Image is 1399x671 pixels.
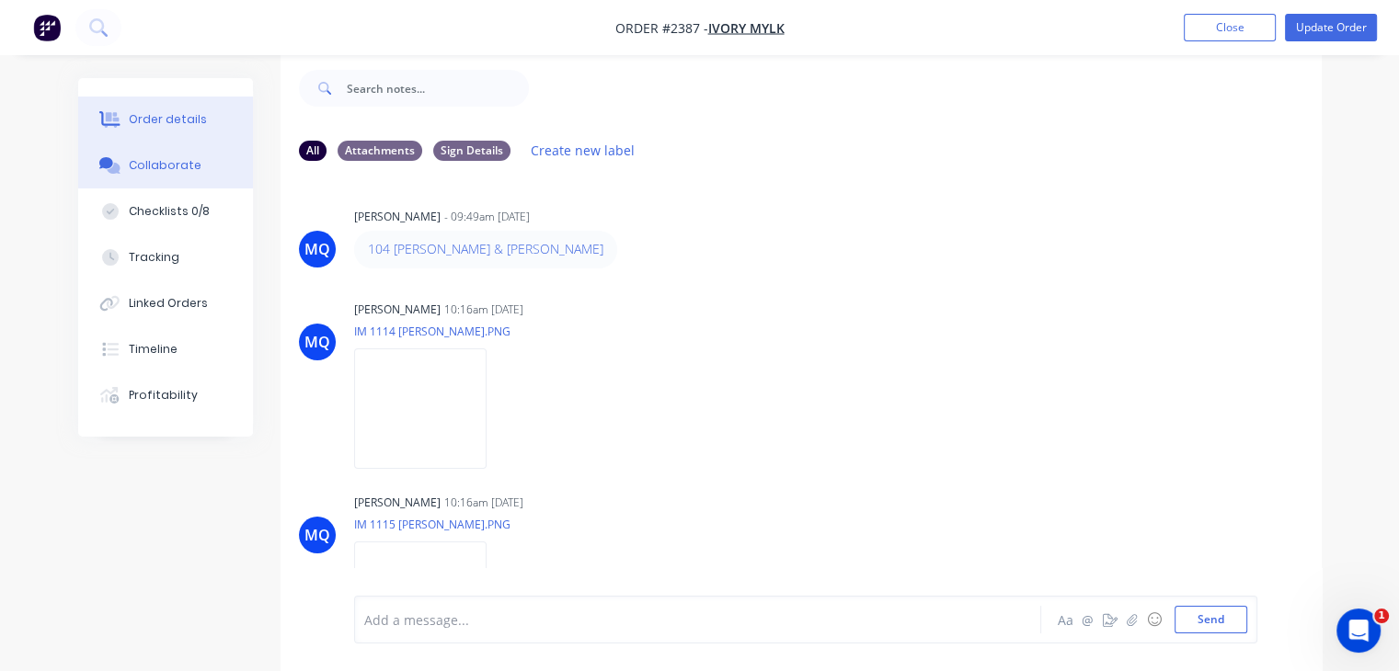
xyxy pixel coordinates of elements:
div: Sign Details [433,141,510,161]
p: IM 1115 [PERSON_NAME].PNG [354,517,510,532]
div: Profitability [129,387,198,404]
span: Order #2387 - [615,19,708,37]
button: Timeline [78,326,253,372]
div: MQ [304,331,330,353]
div: MQ [304,238,330,260]
button: Tracking [78,234,253,280]
button: Aa [1055,608,1077,631]
div: [PERSON_NAME] [354,209,441,225]
p: IM 1114 [PERSON_NAME].PNG [354,324,510,339]
button: Linked Orders [78,280,253,326]
button: Create new label [522,138,645,163]
div: 10:16am [DATE] [444,495,523,511]
div: Timeline [129,341,178,358]
div: Attachments [338,141,422,161]
a: Ivory Mylk [708,19,785,37]
div: Collaborate [129,157,201,174]
iframe: Intercom live chat [1336,608,1381,653]
button: Collaborate [78,142,253,188]
button: Update Order [1285,14,1377,41]
button: Profitability [78,372,253,418]
div: [PERSON_NAME] [354,495,441,511]
div: 10:16am [DATE] [444,301,523,318]
div: All [299,141,327,161]
div: Tracking [129,249,179,266]
img: Factory [33,14,61,41]
div: [PERSON_NAME] [354,301,441,318]
div: MQ [304,524,330,546]
button: Send [1175,606,1247,633]
div: - 09:49am [DATE] [444,209,530,225]
div: Checklists 0/8 [129,203,210,220]
div: Linked Orders [129,295,208,312]
button: ☺ [1143,608,1165,631]
span: 1 [1374,608,1389,623]
div: Order details [129,111,207,128]
button: Checklists 0/8 [78,188,253,234]
a: 104 [PERSON_NAME] & [PERSON_NAME] [368,240,603,257]
button: Close [1184,14,1276,41]
button: @ [1077,608,1099,631]
input: Search notes... [347,70,529,107]
button: Order details [78,97,253,142]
